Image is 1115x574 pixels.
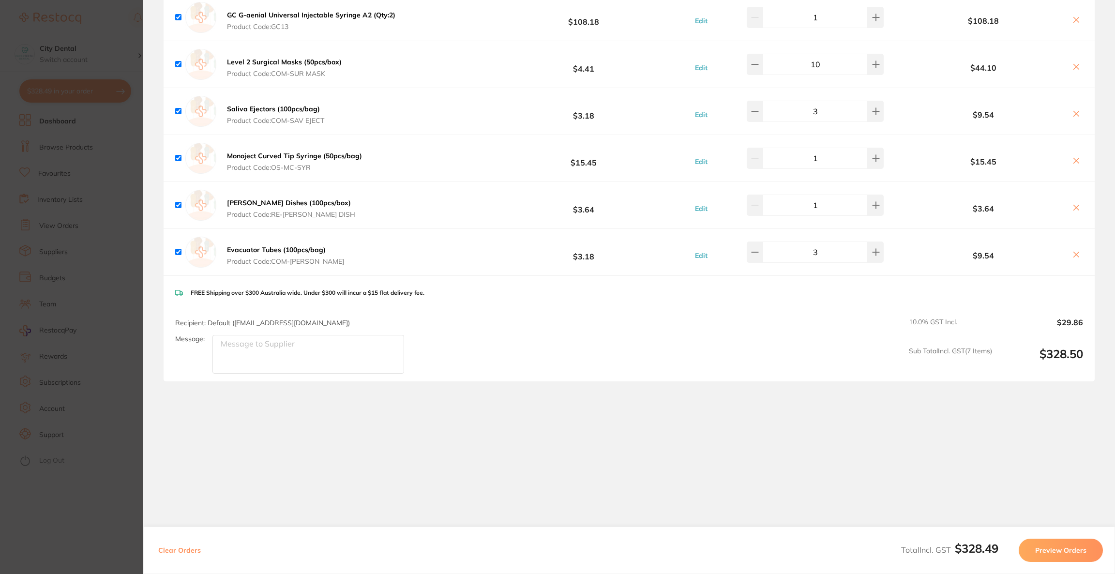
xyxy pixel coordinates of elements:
button: Edit [692,63,710,72]
b: $9.54 [902,110,1066,119]
button: Edit [692,110,710,119]
button: Clear Orders [155,539,204,562]
span: Product Code: GC13 [227,23,395,30]
b: Saliva Ejectors (100pcs/bag) [227,105,320,113]
b: $108.18 [493,8,675,26]
b: $44.10 [902,63,1066,72]
label: Message: [175,335,205,343]
b: $15.45 [493,149,675,167]
b: $3.18 [493,243,675,261]
b: Evacuator Tubes (100pcs/bag) [227,245,326,254]
b: GC G-aenial Universal Injectable Syringe A2 (Qty:2) [227,11,395,19]
span: Product Code: RE-[PERSON_NAME] DISH [227,211,355,218]
img: empty.jpg [185,49,216,80]
button: Evacuator Tubes (100pcs/bag) Product Code:COM-[PERSON_NAME] [224,245,347,266]
b: $3.64 [902,204,1066,213]
button: GC G-aenial Universal Injectable Syringe A2 (Qty:2) Product Code:GC13 [224,11,398,31]
b: $3.18 [493,102,675,120]
button: Edit [692,157,710,166]
b: Monoject Curved Tip Syringe (50pcs/bag) [227,151,362,160]
img: empty.jpg [185,237,216,268]
output: $328.50 [1000,347,1083,374]
img: empty.jpg [185,2,216,33]
span: Product Code: COM-[PERSON_NAME] [227,257,344,265]
button: Edit [692,251,710,260]
span: Product Code: COM-SAV EJECT [227,117,324,124]
b: Level 2 Surgical Masks (50pcs/box) [227,58,342,66]
b: $3.64 [493,196,675,214]
span: Product Code: OS-MC-SYR [227,164,362,171]
img: empty.jpg [185,143,216,174]
b: $9.54 [902,251,1066,260]
b: $328.49 [955,541,998,556]
b: $15.45 [902,157,1066,166]
output: $29.86 [1000,318,1083,339]
span: Product Code: COM-SUR MASK [227,70,342,77]
button: [PERSON_NAME] Dishes (100pcs/box) Product Code:RE-[PERSON_NAME] DISH [224,198,358,219]
span: Sub Total Incl. GST ( 7 Items) [909,347,992,374]
button: Saliva Ejectors (100pcs/bag) Product Code:COM-SAV EJECT [224,105,327,125]
p: FREE Shipping over $300 Australia wide. Under $300 will incur a $15 flat delivery fee. [191,289,424,296]
span: Recipient: Default ( [EMAIL_ADDRESS][DOMAIN_NAME] ) [175,318,350,327]
button: Monoject Curved Tip Syringe (50pcs/bag) Product Code:OS-MC-SYR [224,151,365,172]
b: $108.18 [902,16,1066,25]
button: Edit [692,204,710,213]
span: Total Incl. GST [901,545,998,555]
img: empty.jpg [185,96,216,127]
button: Edit [692,16,710,25]
button: Preview Orders [1019,539,1103,562]
button: Level 2 Surgical Masks (50pcs/box) Product Code:COM-SUR MASK [224,58,345,78]
img: empty.jpg [185,190,216,221]
span: 10.0 % GST Incl. [909,318,992,339]
b: [PERSON_NAME] Dishes (100pcs/box) [227,198,351,207]
b: $4.41 [493,55,675,73]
